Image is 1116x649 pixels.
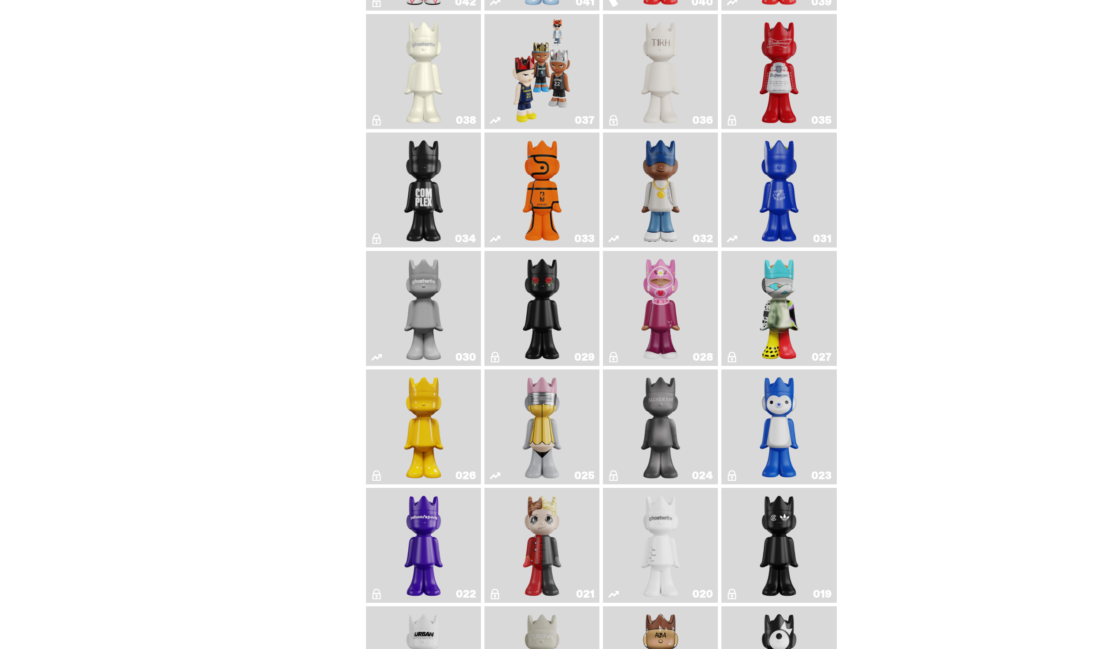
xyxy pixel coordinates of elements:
[400,136,447,244] img: Complex
[693,233,713,244] div: 032
[813,589,831,599] div: 019
[608,373,713,481] a: Alchemist
[574,352,594,362] div: 029
[400,18,447,125] img: 1A
[400,491,447,599] img: Yahoo!
[756,373,802,481] img: Squish
[490,254,594,362] a: Landon
[371,136,476,244] a: Complex
[756,18,802,125] img: The King of ghosts
[490,18,594,125] a: Game Face (2024)
[455,470,476,481] div: 026
[727,18,831,125] a: The King of ghosts
[693,352,713,362] div: 028
[519,491,565,599] img: Magic Man
[637,18,684,125] img: The1RoomButler
[456,589,476,599] div: 022
[608,491,713,599] a: ghost
[490,373,594,481] a: No. 2 Pencil
[490,136,594,244] a: Game Ball
[371,373,476,481] a: Schrödinger's ghost: New Dawn
[456,115,476,125] div: 038
[371,254,476,362] a: One
[727,373,831,481] a: Squish
[692,589,713,599] div: 020
[727,254,831,362] a: What The MSCHF
[756,491,802,599] img: Year of the Dragon
[574,233,594,244] div: 033
[512,18,573,125] img: Game Face (2024)
[371,18,476,125] a: 1A
[393,254,454,362] img: One
[813,233,831,244] div: 031
[512,373,573,481] img: No. 2 Pencil
[637,254,684,362] img: Grand Prix
[692,115,713,125] div: 036
[811,115,831,125] div: 035
[727,491,831,599] a: Year of the Dragon
[630,491,691,599] img: ghost
[608,254,713,362] a: Grand Prix
[811,470,831,481] div: 023
[574,470,594,481] div: 025
[727,136,831,244] a: Latte
[812,352,831,362] div: 027
[749,136,809,244] img: Latte
[519,136,565,244] img: Game Ball
[692,470,713,481] div: 024
[393,373,454,481] img: Schrödinger's ghost: New Dawn
[371,491,476,599] a: Yahoo!
[490,491,594,599] a: Magic Man
[608,136,713,244] a: Swingman
[575,115,594,125] div: 037
[519,254,565,362] img: Landon
[756,254,802,362] img: What The MSCHF
[608,18,713,125] a: The1RoomButler
[576,589,594,599] div: 021
[630,373,691,481] img: Alchemist
[455,233,476,244] div: 034
[630,136,691,244] img: Swingman
[455,352,476,362] div: 030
